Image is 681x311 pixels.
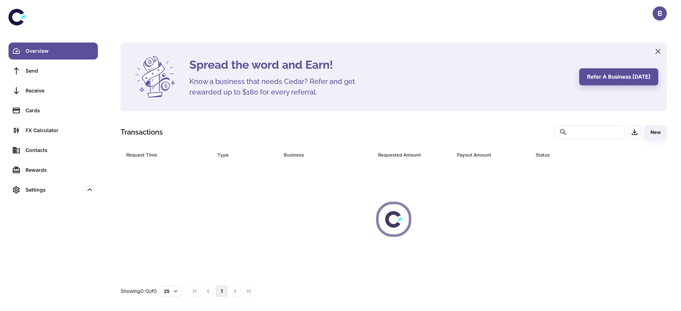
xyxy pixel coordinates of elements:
a: Cards [9,102,98,119]
button: 25 [160,286,182,296]
span: Payout Amount [457,150,527,160]
div: Settings [9,181,98,198]
div: Requested Amount [378,150,439,160]
div: Overview [26,47,94,55]
a: Receive [9,82,98,99]
nav: pagination navigation [188,285,255,297]
button: page 1 [216,285,227,297]
div: Status [536,150,628,160]
div: Request Time [126,150,200,160]
div: FX Calculator [26,126,94,134]
a: Overview [9,43,98,60]
span: Status [536,150,637,160]
div: Receive [26,87,94,95]
div: Rewards [26,166,94,174]
div: Settings [26,186,83,194]
h4: Spread the word and Earn! [189,56,571,73]
p: Showing 0-0 of 0 [121,287,157,295]
a: FX Calculator [9,122,98,139]
button: B [653,6,667,21]
span: Request Time [126,150,209,160]
div: Type [217,150,266,160]
div: Cards [26,107,94,114]
div: Payout Amount [457,150,518,160]
div: Send [26,67,94,75]
span: Type [217,150,275,160]
button: Refer a business [DATE] [579,68,658,85]
button: New [644,125,667,139]
h1: Transactions [121,127,163,137]
a: Rewards [9,162,98,179]
a: Send [9,62,98,79]
a: Contacts [9,142,98,159]
div: Contacts [26,146,94,154]
h5: Know a business that needs Cedar? Refer and get rewarded up to $180 for every referral. [189,76,367,97]
span: Requested Amount [378,150,448,160]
